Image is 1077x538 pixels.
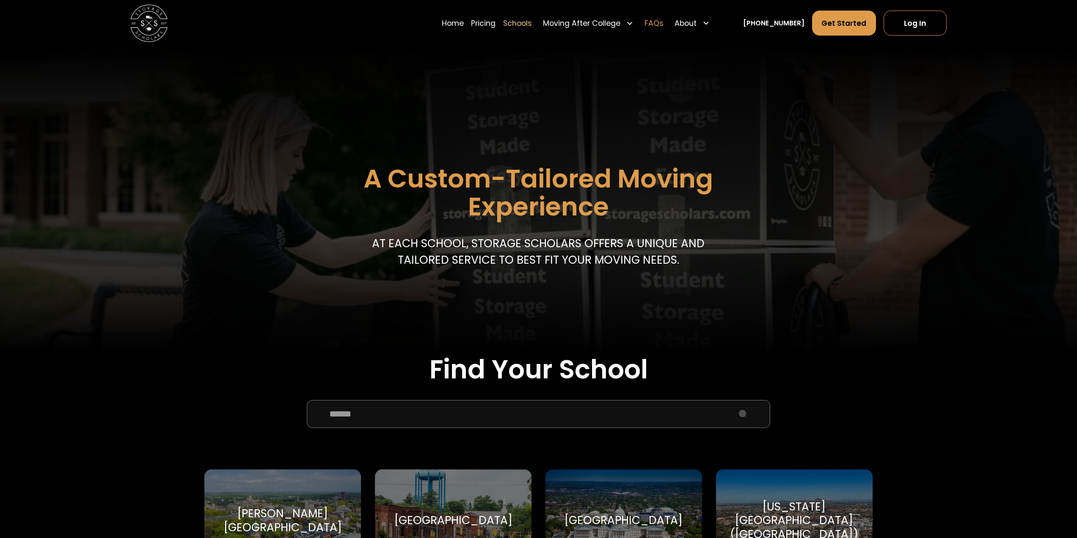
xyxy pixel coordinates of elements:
div: [GEOGRAPHIC_DATA] [565,513,683,527]
a: Get Started [812,11,876,36]
a: Home [442,10,464,36]
a: [PHONE_NUMBER] [743,18,804,28]
div: [GEOGRAPHIC_DATA] [394,513,512,527]
a: FAQs [645,10,664,36]
div: About [675,18,697,29]
p: At each school, storage scholars offers a unique and tailored service to best fit your Moving needs. [369,235,708,268]
img: Storage Scholars main logo [130,5,168,42]
div: [PERSON_NAME][GEOGRAPHIC_DATA] [216,507,350,535]
a: Pricing [471,10,496,36]
h2: Find Your School [204,354,872,385]
div: Moving After College [539,10,637,36]
a: Log In [884,11,947,36]
div: About [671,10,713,36]
a: Schools [503,10,532,36]
h1: A Custom-Tailored Moving Experience [316,165,761,221]
div: Moving After College [543,18,620,29]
